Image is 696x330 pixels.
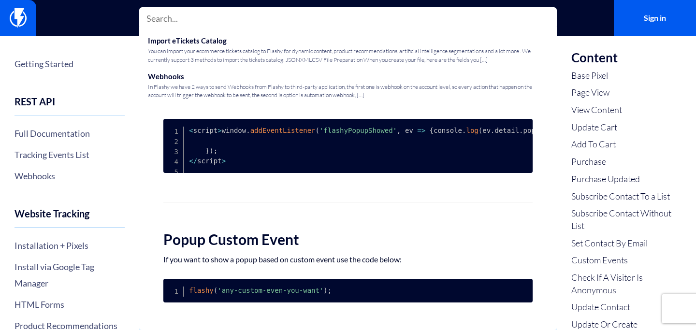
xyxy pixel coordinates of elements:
[148,47,548,63] span: You can import your ecommerce tickets catalog to Flashy for dynamic content, product recommendati...
[571,51,681,65] h3: Content
[571,272,681,296] a: Check If A Visitor Is Anonymous
[571,70,681,82] a: Base Pixel
[222,157,226,165] span: >
[250,127,316,134] span: addEventListener
[571,86,681,99] a: Page View
[14,237,125,254] a: Installation + Pixels
[14,96,125,115] h4: REST API
[214,287,217,294] span: (
[163,255,533,264] p: If you want to show a popup based on custom event use the code below:
[430,127,434,134] span: {
[144,32,552,68] a: Import eTickets CatalogYou can import your ecommerce tickets catalog to Flashy for dynamic conten...
[405,127,413,134] span: ev
[571,173,681,186] a: Purchase Updated
[316,127,319,134] span: (
[217,287,323,294] span: 'any-custom-even-you-want'
[571,301,681,314] a: Update Contact
[14,125,125,142] a: Full Documentation
[144,68,552,103] a: WebhooksIn Flashy we have 2 ways to send Webhooks from Flashy to third-party application, the fir...
[14,146,125,163] a: Tracking Events List
[571,156,681,168] a: Purchase
[189,157,193,165] span: <
[14,208,125,228] h4: Website Tracking
[319,127,397,134] span: 'flashyPopupShowed'
[14,168,125,184] a: Webhooks
[462,127,466,134] span: .
[139,7,557,29] input: Search...
[14,296,125,313] a: HTML Forms
[189,287,214,294] span: flashy
[478,127,482,134] span: (
[571,104,681,116] a: View Content
[397,127,401,134] span: ,
[417,127,425,134] span: =>
[217,127,221,134] span: >
[189,127,564,165] code: script window console ev detail popup_id script
[571,138,681,151] a: Add To Cart
[571,254,681,267] a: Custom Events
[205,147,209,155] span: }
[148,83,548,99] span: In Flashy we have 2 ways to send Webhooks from Flashy to third-party application, the first one i...
[14,258,125,291] a: Install via Google Tag Manager
[14,56,125,72] a: Getting Started
[571,190,681,203] a: Subscribe Contact To a List
[571,207,681,232] a: Subscribe Contact Without List
[571,121,681,134] a: Update Cart
[193,157,197,165] span: /
[189,127,193,134] span: <
[209,147,213,155] span: )
[163,231,533,247] h2: Popup Custom Event
[214,147,217,155] span: ;
[323,287,327,294] span: )
[466,127,478,134] span: log
[571,237,681,250] a: Set Contact By Email
[328,287,332,294] span: ;
[246,127,250,134] span: .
